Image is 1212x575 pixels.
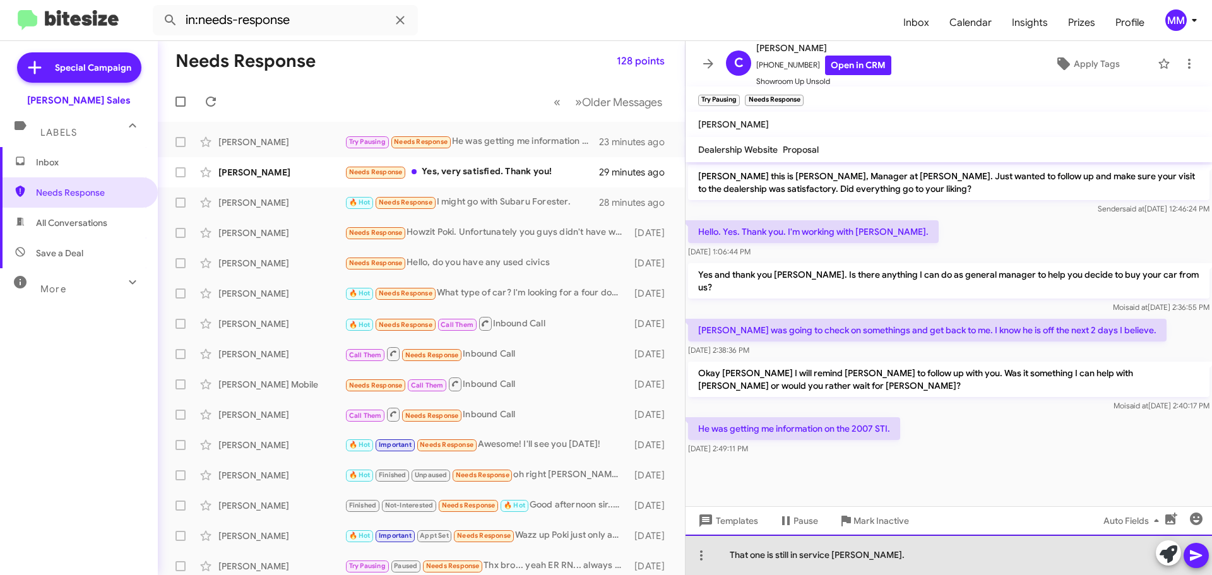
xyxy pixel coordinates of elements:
span: Needs Response [379,198,432,206]
div: oh right [PERSON_NAME] no i didn't go [DATE] because someone bought the car [DATE] while i was at... [345,468,628,482]
button: Pause [768,509,828,532]
span: said at [1126,401,1148,410]
span: Finished [349,501,377,509]
span: Needs Response [456,471,509,479]
span: Needs Response [394,138,448,146]
small: Needs Response [745,95,803,106]
div: [PERSON_NAME] [218,408,345,421]
div: 28 minutes ago [599,196,675,209]
span: 🔥 Hot [349,198,371,206]
button: Apply Tags [1022,52,1151,75]
span: « [554,94,561,110]
div: [PERSON_NAME] Mobile [218,378,345,391]
span: Pause [793,509,818,532]
span: 🔥 Hot [349,441,371,449]
span: [PERSON_NAME] [698,119,769,130]
div: [PERSON_NAME] [218,317,345,330]
span: Showroom Up Unsold [756,75,891,88]
span: More [40,283,66,295]
button: Mark Inactive [828,509,919,532]
div: [PERSON_NAME] [218,530,345,542]
span: Proposal [783,144,819,155]
div: Thx bro... yeah ER RN... always crazy busy... Ill be in touch. [GEOGRAPHIC_DATA] [345,559,628,573]
span: 128 points [617,50,665,73]
div: [DATE] [628,227,675,239]
a: Insights [1002,4,1058,41]
div: [PERSON_NAME] Sales [27,94,131,107]
div: [DATE] [628,439,675,451]
span: Needs Response [379,289,432,297]
span: Important [379,441,412,449]
span: Call Them [441,321,473,329]
div: 23 minutes ago [599,136,675,148]
div: [DATE] [628,560,675,572]
div: [DATE] [628,530,675,542]
a: Inbox [893,4,939,41]
div: [DATE] [628,408,675,421]
p: Hello. Yes. Thank you. I'm working with [PERSON_NAME]. [688,220,939,243]
div: [DATE] [628,287,675,300]
span: Sender [DATE] 12:46:24 PM [1098,204,1209,213]
div: [PERSON_NAME] [218,439,345,451]
span: Needs Response [405,412,459,420]
div: [DATE] [628,499,675,512]
span: Important [379,531,412,540]
a: Prizes [1058,4,1105,41]
h1: Needs Response [175,51,316,71]
span: Call Them [349,351,382,359]
span: Save a Deal [36,247,83,259]
div: Inbound Call [345,316,628,331]
div: [DATE] [628,317,675,330]
span: Needs Response [349,168,403,176]
p: Yes and thank you [PERSON_NAME]. Is there anything I can do as general manager to help you decide... [688,263,1209,299]
button: Previous [546,89,568,115]
nav: Page navigation example [547,89,670,115]
span: Inbox [36,156,143,169]
span: said at [1122,204,1144,213]
div: That one is still in service [PERSON_NAME]. [686,535,1212,575]
input: Search [153,5,418,35]
span: Call Them [349,412,382,420]
div: [PERSON_NAME] [218,348,345,360]
span: C [734,53,744,73]
span: Needs Response [405,351,459,359]
div: [PERSON_NAME] [218,136,345,148]
div: Howzit Poki. Unfortunately you guys didn't have what we were looking for coming in anytime soon. ... [345,225,628,240]
span: Needs Response [36,186,143,199]
span: Needs Response [442,501,496,509]
span: Needs Response [426,562,480,570]
a: Profile [1105,4,1155,41]
div: [PERSON_NAME] [218,227,345,239]
div: Inbound Call [345,406,628,422]
div: [PERSON_NAME] [218,196,345,209]
a: Open in CRM [825,56,891,75]
span: Needs Response [379,321,432,329]
div: What type of car? I'm looking for a four door sedan [345,286,628,300]
div: [PERSON_NAME] [218,287,345,300]
span: 🔥 Hot [349,289,371,297]
span: Moi [DATE] 2:40:17 PM [1114,401,1209,410]
span: Special Campaign [55,61,131,74]
span: Paused [394,562,417,570]
span: Calendar [939,4,1002,41]
div: Inbound Call [345,376,628,392]
button: 128 points [607,50,675,73]
span: Needs Response [457,531,511,540]
div: He was getting me information on the 2007 STI. [345,134,599,149]
div: 29 minutes ago [599,166,675,179]
span: [DATE] 2:38:36 PM [688,345,749,355]
div: [PERSON_NAME] [218,560,345,572]
span: Templates [696,509,758,532]
p: [PERSON_NAME] this is [PERSON_NAME], Manager at [PERSON_NAME]. Just wanted to follow up and make ... [688,165,1209,200]
span: Mark Inactive [853,509,909,532]
a: Special Campaign [17,52,141,83]
p: Okay [PERSON_NAME] I will remind [PERSON_NAME] to follow up with you. Was it something I can help... [688,362,1209,397]
p: [PERSON_NAME] was going to check on somethings and get back to me. I know he is off the next 2 da... [688,319,1167,341]
span: [PERSON_NAME] [756,40,891,56]
span: Labels [40,127,77,138]
span: Unpaused [415,471,448,479]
